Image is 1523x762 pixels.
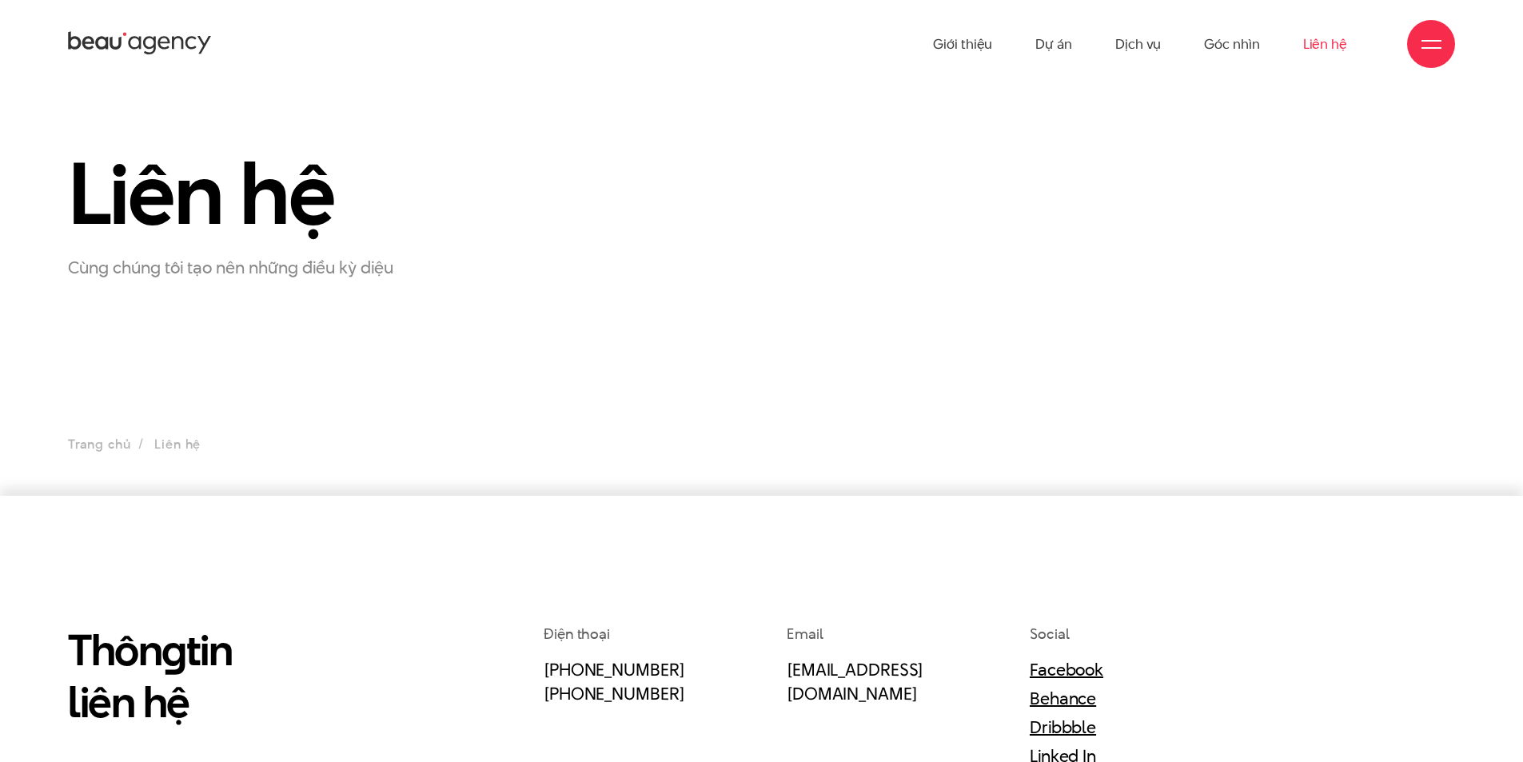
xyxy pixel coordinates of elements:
a: Facebook [1030,657,1103,681]
p: Cùng chúng tôi tạo nên những điều kỳ diệu [68,254,468,280]
a: Trang chủ [68,435,130,453]
a: Dribbble [1030,715,1096,739]
a: Behance [1030,686,1096,710]
span: Email [787,624,823,644]
a: [PHONE_NUMBER] [544,657,684,681]
h1: Liên hệ [68,148,504,240]
h2: Thôn tin liên hệ [68,624,385,728]
span: Điện thoại [544,624,610,644]
span: Social [1030,624,1069,644]
a: [EMAIL_ADDRESS][DOMAIN_NAME] [787,657,923,705]
a: [PHONE_NUMBER] [544,681,684,705]
en: g [161,620,186,680]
